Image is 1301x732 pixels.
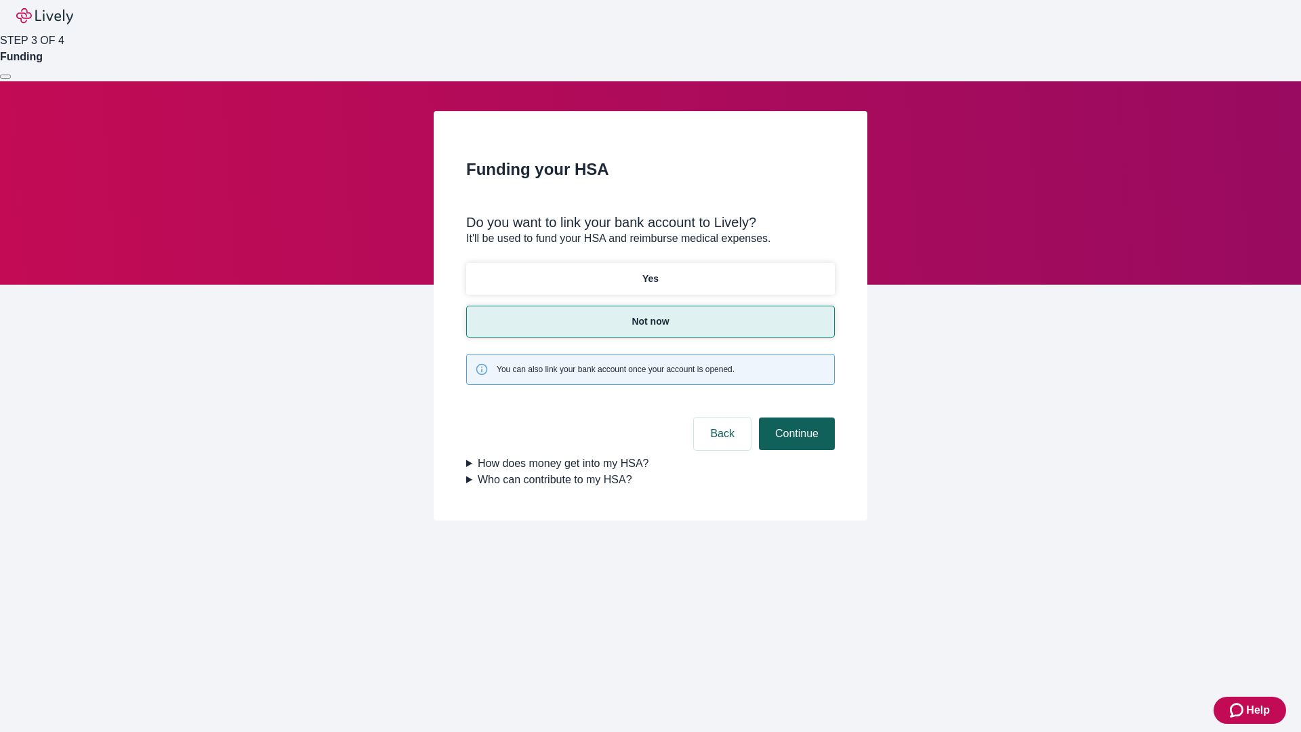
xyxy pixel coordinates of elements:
span: Help [1246,702,1270,718]
div: Do you want to link your bank account to Lively? [466,214,835,230]
button: Yes [466,263,835,295]
button: Zendesk support iconHelp [1214,697,1286,724]
button: Not now [466,306,835,338]
p: It'll be used to fund your HSA and reimburse medical expenses. [466,230,835,247]
button: Continue [759,418,835,450]
button: Back [694,418,751,450]
span: You can also link your bank account once your account is opened. [497,363,735,375]
svg: Zendesk support icon [1230,702,1246,718]
p: Yes [642,272,659,286]
h2: Funding your HSA [466,157,835,182]
summary: How does money get into my HSA? [466,455,835,472]
summary: Who can contribute to my HSA? [466,472,835,488]
img: Lively [16,8,73,24]
p: Not now [632,314,669,329]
